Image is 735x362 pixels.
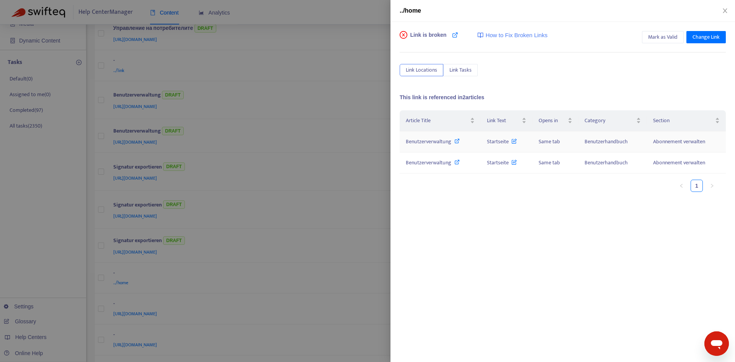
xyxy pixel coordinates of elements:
[653,116,714,125] span: Section
[691,180,702,192] a: 1
[710,183,714,188] span: right
[693,33,720,41] span: Change Link
[532,110,578,131] th: Opens in
[675,180,688,192] button: left
[400,64,443,76] button: Link Locations
[691,180,703,192] li: 1
[487,137,517,146] span: Startseite
[648,33,678,41] span: Mark as Valid
[706,180,718,192] button: right
[477,31,547,40] a: How to Fix Broken Links
[578,110,647,131] th: Category
[485,31,547,40] span: How to Fix Broken Links
[722,8,728,14] span: close
[406,66,437,74] span: Link Locations
[642,31,684,43] button: Mark as Valid
[406,116,469,125] span: Article Title
[487,116,520,125] span: Link Text
[400,110,481,131] th: Article Title
[481,110,532,131] th: Link Text
[406,137,451,146] span: Benutzerverwaltung
[477,32,483,38] img: image-link
[410,31,447,46] span: Link is broken
[653,158,705,167] span: Abonnement verwalten
[686,31,726,43] button: Change Link
[653,137,705,146] span: Abonnement verwalten
[400,7,421,14] span: ../home
[585,158,628,167] span: Benutzerhandbuch
[449,66,472,74] span: Link Tasks
[720,7,730,15] button: Close
[487,158,517,167] span: Startseite
[400,94,484,100] span: This link is referenced in 2 articles
[539,158,560,167] span: Same tab
[704,331,729,356] iframe: Button to launch messaging window
[443,64,478,76] button: Link Tasks
[539,116,566,125] span: Opens in
[585,137,628,146] span: Benutzerhandbuch
[539,137,560,146] span: Same tab
[585,116,634,125] span: Category
[675,180,688,192] li: Previous Page
[406,158,451,167] span: Benutzerverwaltung
[679,183,684,188] span: left
[647,110,726,131] th: Section
[706,180,718,192] li: Next Page
[400,31,407,39] span: close-circle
